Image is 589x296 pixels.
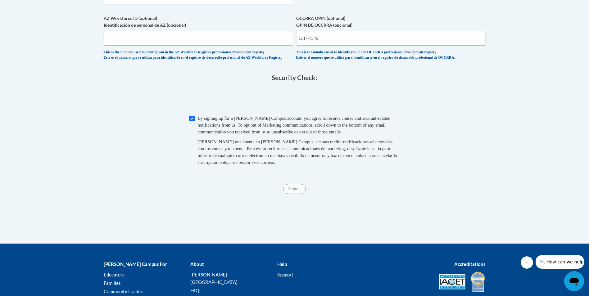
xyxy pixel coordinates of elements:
[198,139,397,165] span: [PERSON_NAME] una cuenta en [PERSON_NAME] Campus, aceptas recibir notificaciones relacionadas con...
[247,87,342,112] iframe: reCAPTCHA
[296,15,486,29] label: OCCRRA OPIN (optional) OPIN DE OCCRRA (opcional)
[277,261,287,267] b: Help
[104,50,293,60] div: This is the number used to identify you in the AZ Workforce Registry professional development reg...
[277,272,293,277] a: Support
[283,184,306,194] input: Submit
[296,50,486,60] div: This is the number used to identify you in the OCCRRA professional development registry. Este es ...
[190,288,202,293] a: FAQs
[104,280,121,286] a: Families
[272,74,317,81] span: Security Check:
[198,116,391,134] span: By signing up for a [PERSON_NAME] Campus account, you agree to receive course and account-related...
[536,255,584,269] iframe: Message from company
[190,272,238,285] a: [PERSON_NAME][GEOGRAPHIC_DATA]
[190,261,204,267] b: About
[439,274,465,289] img: Accredited IACET® Provider
[104,289,145,294] a: Community Leaders
[104,272,125,277] a: Educators
[104,261,167,267] b: [PERSON_NAME] Campus For
[4,4,50,9] span: Hi. How can we help?
[470,271,486,293] img: IDA® Accredited
[454,261,486,267] b: Accreditations
[104,15,293,29] label: AZ Workforce ID (optional) Identificación de personal de AZ (opcional)
[521,256,533,269] iframe: Close message
[564,271,584,291] iframe: Button to launch messaging window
